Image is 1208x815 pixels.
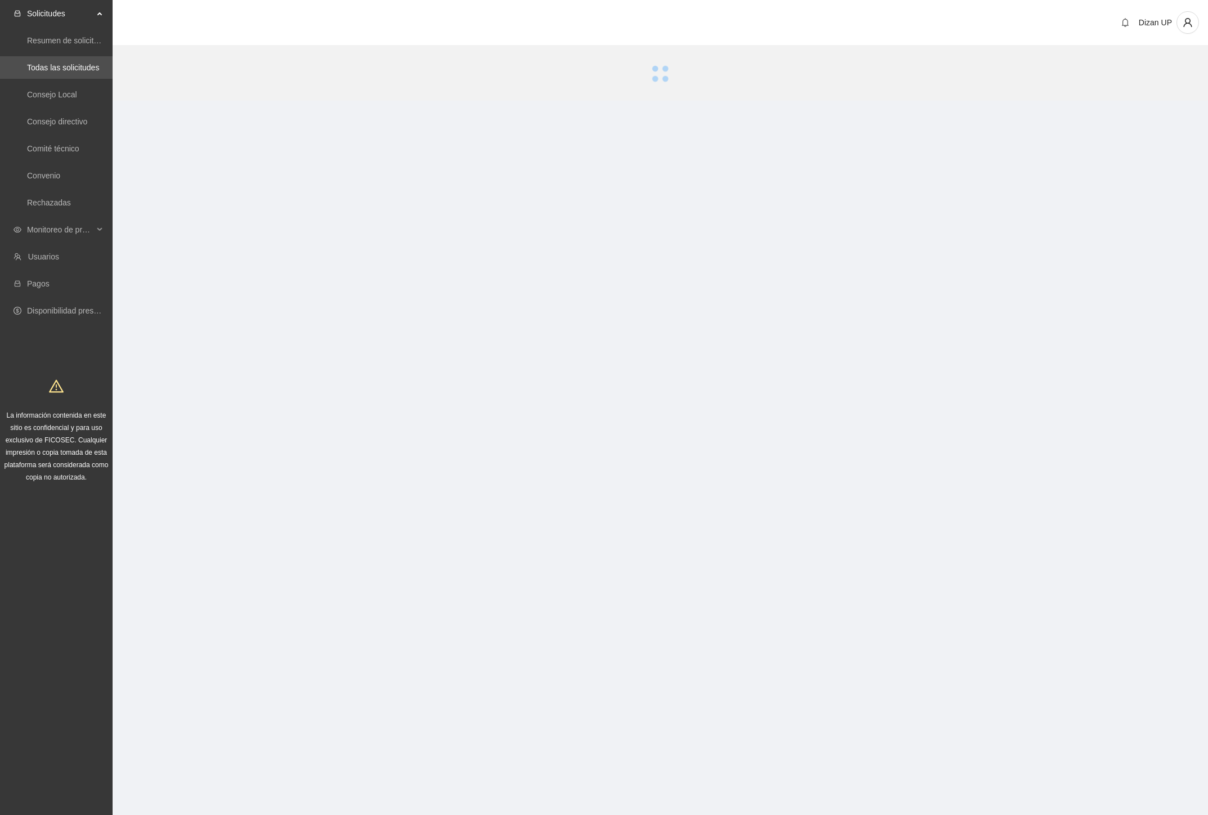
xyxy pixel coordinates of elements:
button: user [1176,11,1199,34]
span: Dizan UP [1139,18,1172,27]
span: Solicitudes [27,2,93,25]
button: bell [1116,14,1134,32]
a: Resumen de solicitudes por aprobar [27,36,154,45]
span: eye [14,226,21,234]
span: user [1177,17,1198,28]
span: La información contenida en este sitio es confidencial y para uso exclusivo de FICOSEC. Cualquier... [5,411,109,481]
a: Consejo directivo [27,117,87,126]
a: Disponibilidad presupuestal [27,306,123,315]
span: warning [49,379,64,393]
span: Monitoreo de proyectos [27,218,93,241]
a: Convenio [27,171,60,180]
a: Consejo Local [27,90,77,99]
a: Todas las solicitudes [27,63,99,72]
a: Rechazadas [27,198,71,207]
span: bell [1117,18,1134,27]
span: inbox [14,10,21,17]
a: Usuarios [28,252,59,261]
a: Comité técnico [27,144,79,153]
a: Pagos [27,279,50,288]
